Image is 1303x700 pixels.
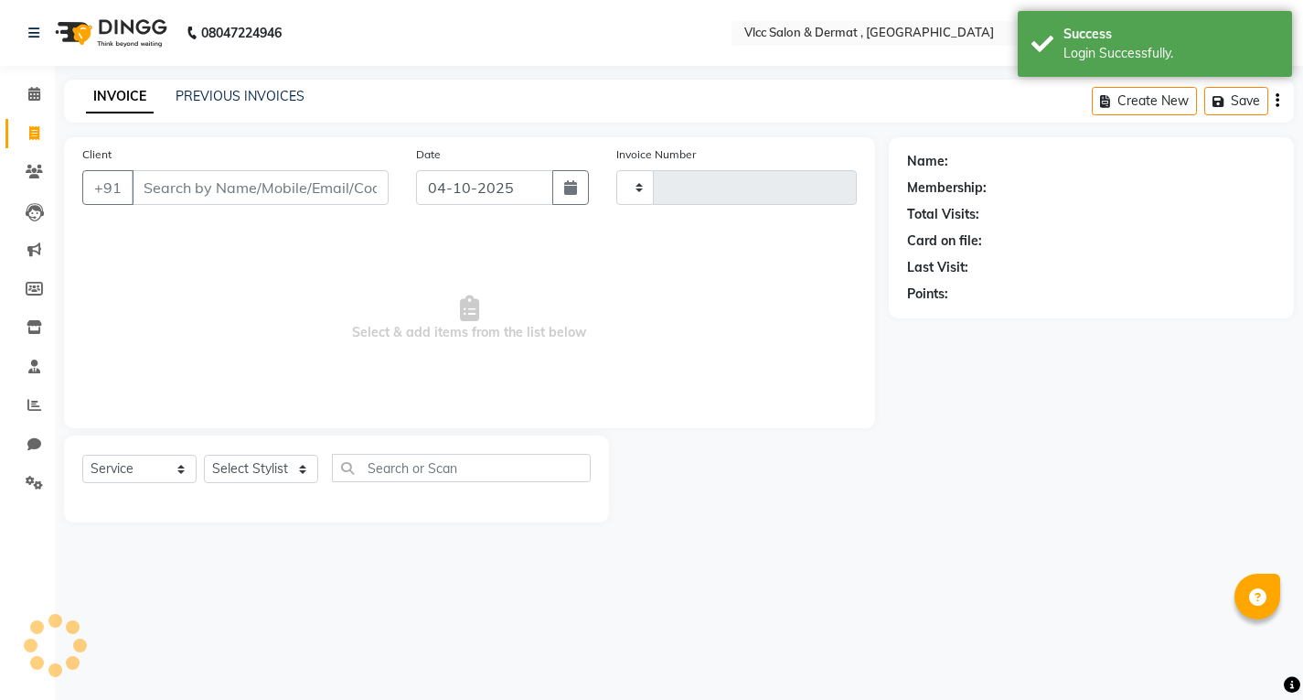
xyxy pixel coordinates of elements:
label: Client [82,146,112,163]
div: Success [1063,25,1278,44]
span: Select & add items from the list below [82,227,857,410]
iframe: chat widget [1226,627,1285,682]
div: Total Visits: [907,205,979,224]
div: Membership: [907,178,987,198]
input: Search or Scan [332,454,591,482]
b: 08047224946 [201,7,282,59]
div: Login Successfully. [1063,44,1278,63]
a: INVOICE [86,81,154,113]
div: Points: [907,285,948,304]
input: Search by Name/Mobile/Email/Code [132,170,389,205]
img: logo [47,7,172,59]
label: Invoice Number [616,146,696,163]
div: Card on file: [907,232,982,251]
div: Last Visit: [907,258,968,277]
label: Date [416,146,441,163]
div: Name: [907,152,948,171]
button: Save [1204,87,1268,115]
button: +91 [82,170,134,205]
a: PREVIOUS INVOICES [176,88,304,104]
button: Create New [1092,87,1197,115]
